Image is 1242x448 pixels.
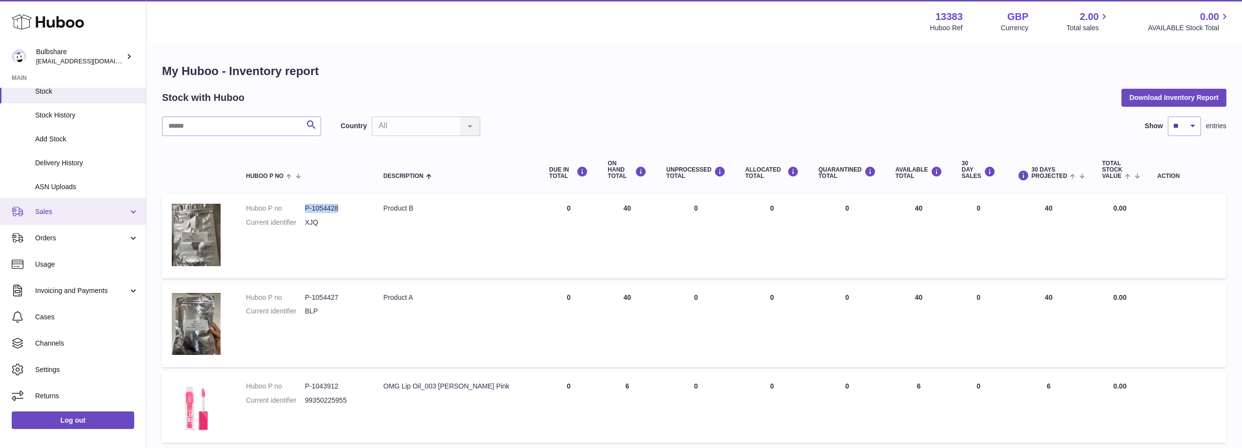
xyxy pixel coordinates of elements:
span: Stock History [35,111,139,120]
div: AVAILABLE Total [896,166,942,179]
img: product image [172,293,221,355]
span: Orders [35,234,128,243]
dd: BLP [305,307,364,316]
img: product image [172,204,221,266]
h2: Stock with Huboo [162,91,244,104]
div: ALLOCATED Total [745,166,799,179]
span: Channels [35,339,139,348]
span: Returns [35,391,139,401]
td: 0 [952,372,1005,443]
td: 40 [598,194,656,278]
td: 6 [1005,372,1093,443]
span: AVAILABLE Stock Total [1148,23,1230,33]
div: 30 DAY SALES [962,160,996,180]
td: 6 [886,372,952,443]
a: Log out [12,411,134,429]
dd: P-1054428 [305,204,364,213]
span: 0.00 [1113,293,1126,301]
span: Total sales [1066,23,1110,33]
span: 0.00 [1113,204,1126,212]
div: UNPROCESSED Total [666,166,726,179]
span: 0 [845,382,849,390]
td: 0 [539,283,598,367]
dt: Current identifier [246,396,305,405]
dd: 99350225955 [305,396,364,405]
td: 0 [952,283,1005,367]
span: 0.00 [1113,382,1126,390]
td: 40 [598,283,656,367]
dt: Huboo P no [246,293,305,302]
strong: 13383 [936,10,963,23]
strong: GBP [1007,10,1028,23]
td: 40 [1005,194,1093,278]
td: 40 [886,283,952,367]
span: Cases [35,312,139,322]
td: 0 [539,372,598,443]
span: [EMAIL_ADDRESS][DOMAIN_NAME] [36,57,143,65]
div: Currency [1001,23,1029,33]
span: Settings [35,365,139,374]
dd: P-1043912 [305,382,364,391]
div: OMG Lip Oil_003 [PERSON_NAME] Pink [384,382,530,391]
td: 0 [735,194,809,278]
td: 0 [539,194,598,278]
span: Invoicing and Payments [35,286,128,295]
div: Bulbshare [36,47,124,66]
span: 0 [845,293,849,301]
td: 0 [735,283,809,367]
div: ON HAND Total [608,160,647,180]
img: rimmellive@bulbshare.com [12,49,26,64]
span: entries [1206,121,1226,131]
span: 0 [845,204,849,212]
div: Huboo Ref [930,23,963,33]
dt: Huboo P no [246,204,305,213]
div: Product A [384,293,530,302]
span: Add Stock [35,135,139,144]
span: Sales [35,207,128,216]
span: Huboo P no [246,173,284,179]
span: 30 DAYS PROJECTED [1032,167,1067,179]
td: 0 [656,194,735,278]
span: Usage [35,260,139,269]
span: Total stock value [1102,160,1122,180]
dt: Huboo P no [246,382,305,391]
span: Delivery History [35,158,139,168]
span: 0.00 [1200,10,1219,23]
div: QUARANTINED Total [818,166,876,179]
button: Download Inventory Report [1121,89,1226,106]
td: 0 [952,194,1005,278]
div: Product B [384,204,530,213]
td: 0 [656,372,735,443]
span: Description [384,173,424,179]
span: ASN Uploads [35,182,139,192]
span: 2.00 [1080,10,1099,23]
dd: P-1054427 [305,293,364,302]
td: 40 [886,194,952,278]
h1: My Huboo - Inventory report [162,63,1226,79]
label: Country [341,121,367,131]
dt: Current identifier [246,218,305,227]
img: product image [172,382,221,430]
td: 6 [598,372,656,443]
dt: Current identifier [246,307,305,316]
div: DUE IN TOTAL [549,166,588,179]
a: 2.00 Total sales [1066,10,1110,33]
div: Action [1157,173,1217,179]
label: Show [1145,121,1163,131]
td: 0 [735,372,809,443]
dd: XJQ [305,218,364,227]
a: 0.00 AVAILABLE Stock Total [1148,10,1230,33]
td: 40 [1005,283,1093,367]
span: Stock [35,87,139,96]
td: 0 [656,283,735,367]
